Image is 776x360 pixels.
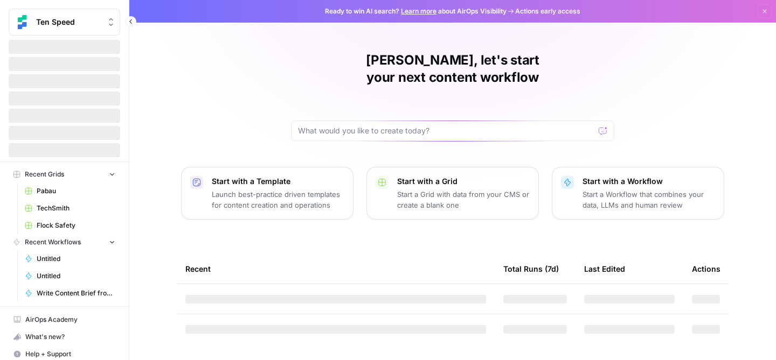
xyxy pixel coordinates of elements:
div: What's new? [9,329,120,345]
div: Last Edited [584,254,625,284]
div: Recent [185,254,486,284]
button: Start with a GridStart a Grid with data from your CMS or create a blank one [366,167,539,220]
input: What would you like to create today? [298,125,594,136]
span: TechSmith [37,203,115,213]
span: AirOps Academy [25,315,115,324]
button: Start with a WorkflowStart a Workflow that combines your data, LLMs and human review [552,167,724,220]
p: Start with a Grid [397,176,530,187]
p: Start with a Template [212,176,344,187]
a: TechSmith [20,200,120,217]
button: Recent Grids [9,166,120,182]
div: Total Runs (7d) [503,254,559,284]
span: Help + Support [25,349,115,359]
p: Start a Workflow that combines your data, LLMs and human review [583,189,715,210]
h1: [PERSON_NAME], let's start your next content workflow [291,52,614,86]
a: Write Content Brief from Keyword [DEV] [20,285,120,302]
button: Recent Workflows [9,234,120,250]
span: Untitled [37,271,115,281]
button: Workspace: Ten Speed [9,9,120,36]
span: Recent Workflows [25,237,81,247]
p: Start a Grid with data from your CMS or create a blank one [397,189,530,210]
span: Ten Speed [36,17,101,27]
a: AirOps Academy [9,311,120,328]
a: Untitled [20,267,120,285]
span: Pabau [37,186,115,196]
span: Flock Safety [37,221,115,230]
p: Launch best-practice driven templates for content creation and operations [212,189,344,210]
div: Actions [692,254,720,284]
span: Recent Grids [25,170,64,179]
a: Learn more [401,7,436,15]
span: Ready to win AI search? about AirOps Visibility [325,6,507,16]
span: Actions early access [515,6,580,16]
button: What's new? [9,328,120,345]
a: Untitled [20,250,120,267]
span: Write Content Brief from Keyword [DEV] [37,288,115,298]
a: Flock Safety [20,217,120,234]
span: Untitled [37,254,115,264]
p: Start with a Workflow [583,176,715,187]
button: Start with a TemplateLaunch best-practice driven templates for content creation and operations [181,167,354,220]
img: Ten Speed Logo [12,12,32,32]
a: Pabau [20,182,120,200]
